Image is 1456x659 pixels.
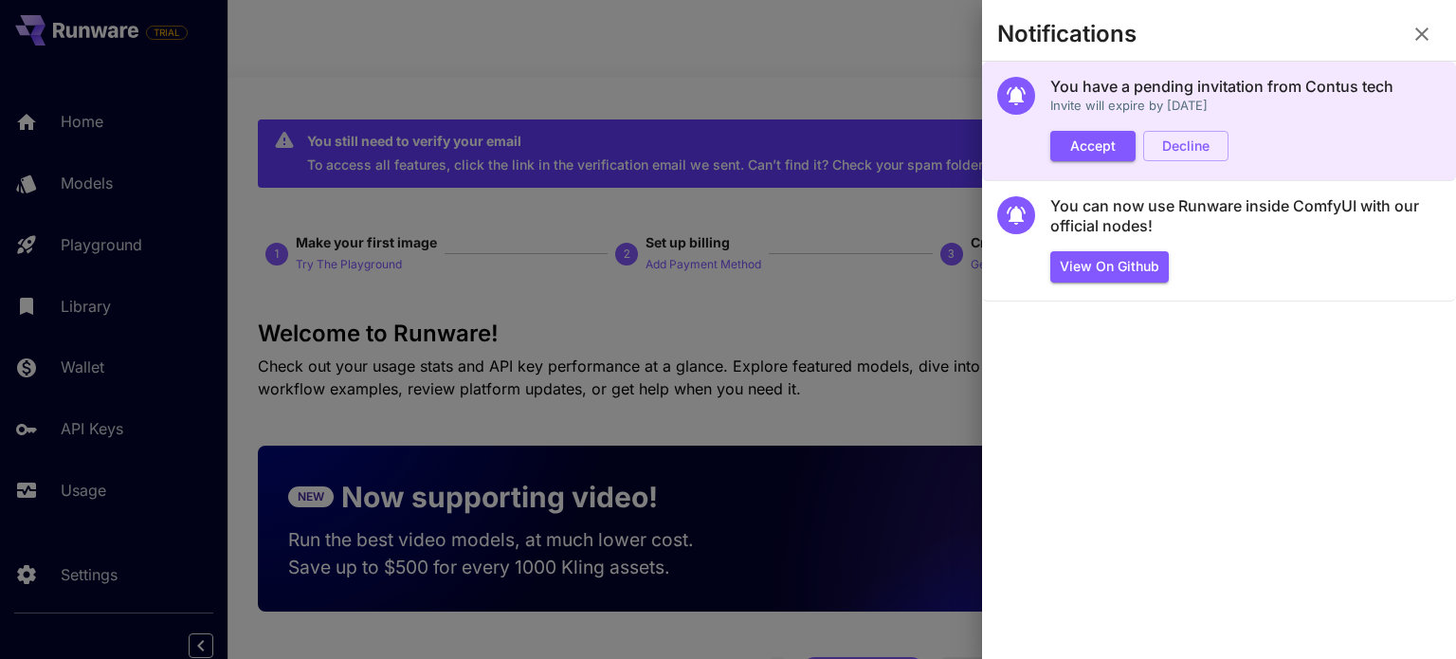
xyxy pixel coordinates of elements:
[1050,77,1393,97] h5: You have a pending invitation from Contus tech
[997,21,1137,47] h3: Notifications
[1050,97,1393,116] p: Invite will expire by [DATE]
[1050,131,1136,162] button: Accept
[1143,131,1228,162] button: Decline
[1050,196,1441,237] h5: You can now use Runware inside ComfyUI with our official nodes!
[1050,251,1169,283] button: View on Github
